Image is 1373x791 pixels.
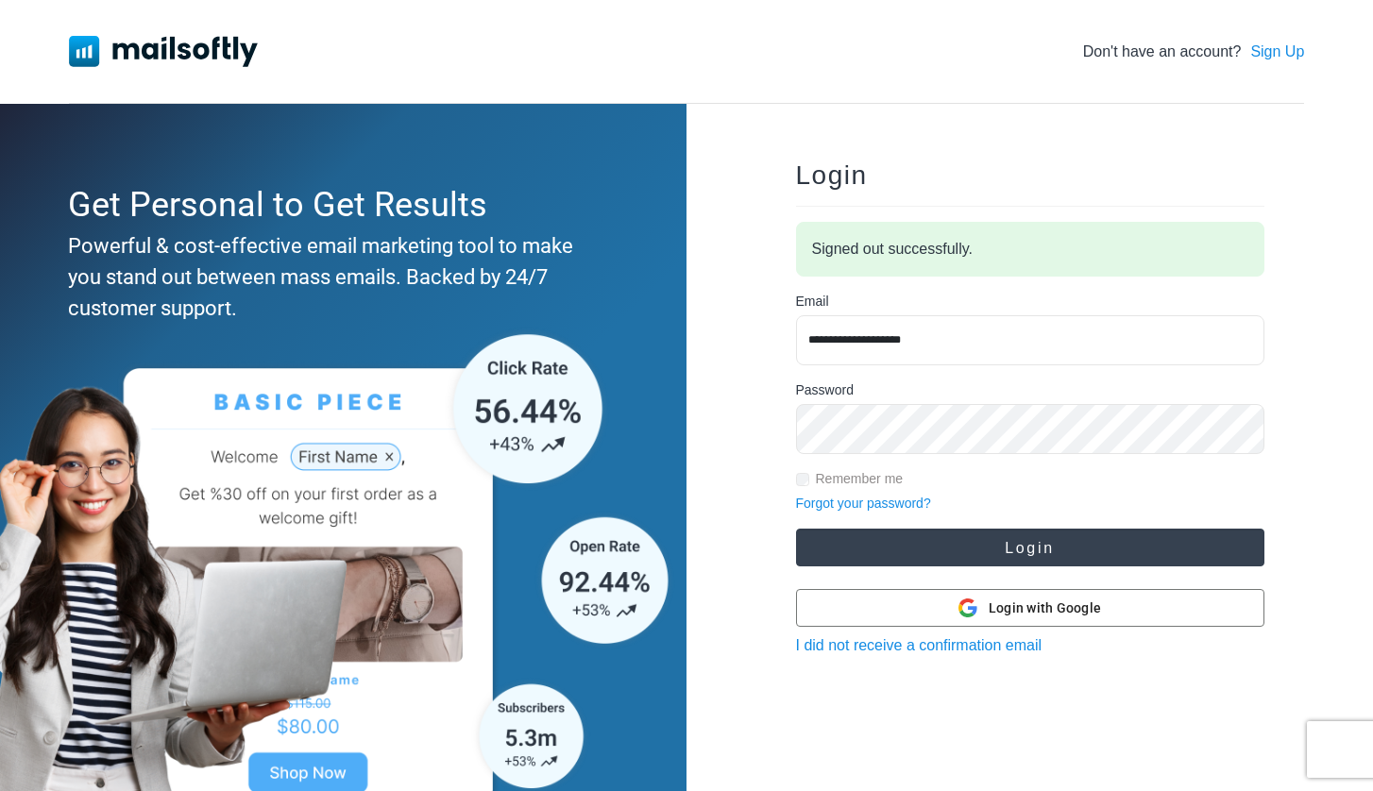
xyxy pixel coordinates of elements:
[68,179,610,230] div: Get Personal to Get Results
[1083,41,1305,63] div: Don't have an account?
[796,496,931,511] a: Forgot your password?
[796,529,1264,566] button: Login
[796,292,829,311] label: Email
[68,230,610,324] div: Powerful & cost-effective email marketing tool to make you stand out between mass emails. Backed ...
[796,637,1042,653] a: I did not receive a confirmation email
[796,589,1264,627] button: Login with Google
[989,598,1101,618] span: Login with Google
[816,469,904,489] label: Remember me
[796,160,868,190] span: Login
[796,380,854,400] label: Password
[796,222,1264,277] div: Signed out successfully.
[69,36,258,66] img: Mailsoftly
[1250,41,1304,63] a: Sign Up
